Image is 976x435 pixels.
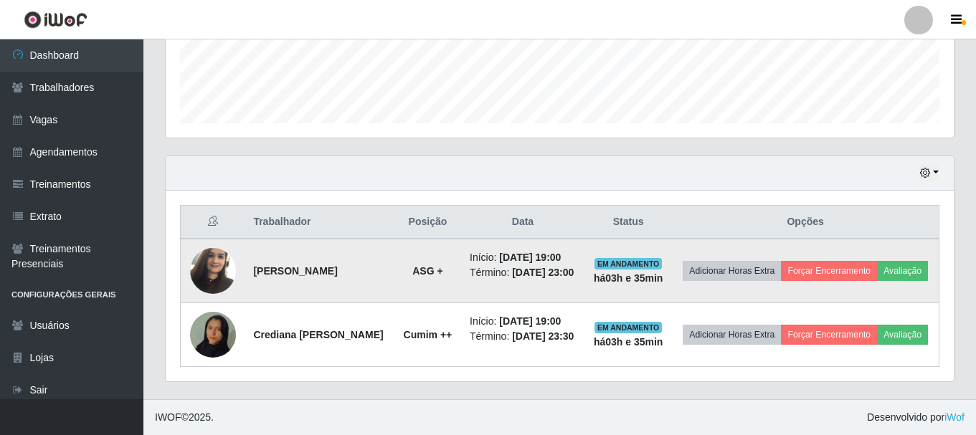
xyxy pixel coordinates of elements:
img: CoreUI Logo [24,11,87,29]
a: iWof [944,411,965,423]
li: Início: [470,314,576,329]
time: [DATE] 23:30 [512,330,574,342]
th: Status [584,206,672,239]
li: Término: [470,329,576,344]
time: [DATE] 19:00 [499,315,561,327]
time: [DATE] 19:00 [499,252,561,263]
span: IWOF [155,411,181,423]
li: Término: [470,265,576,280]
strong: há 03 h e 35 min [594,336,663,348]
button: Avaliação [877,261,928,281]
strong: há 03 h e 35 min [594,272,663,284]
button: Adicionar Horas Extra [683,261,781,281]
button: Adicionar Horas Extra [683,325,781,345]
button: Forçar Encerramento [781,261,877,281]
th: Posição [394,206,461,239]
button: Avaliação [877,325,928,345]
th: Data [461,206,584,239]
button: Forçar Encerramento [781,325,877,345]
strong: ASG + [412,265,442,277]
strong: Crediana [PERSON_NAME] [253,329,383,340]
span: EM ANDAMENTO [594,322,663,333]
th: Opções [672,206,939,239]
th: Trabalhador [245,206,394,239]
strong: Cumim ++ [404,329,453,340]
span: Desenvolvido por [867,410,965,425]
img: 1755289367859.jpeg [190,294,236,376]
li: Início: [470,250,576,265]
img: 1748573558798.jpeg [190,240,236,301]
span: © 2025 . [155,410,214,425]
span: EM ANDAMENTO [594,258,663,269]
time: [DATE] 23:00 [512,267,574,278]
strong: [PERSON_NAME] [253,265,337,277]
